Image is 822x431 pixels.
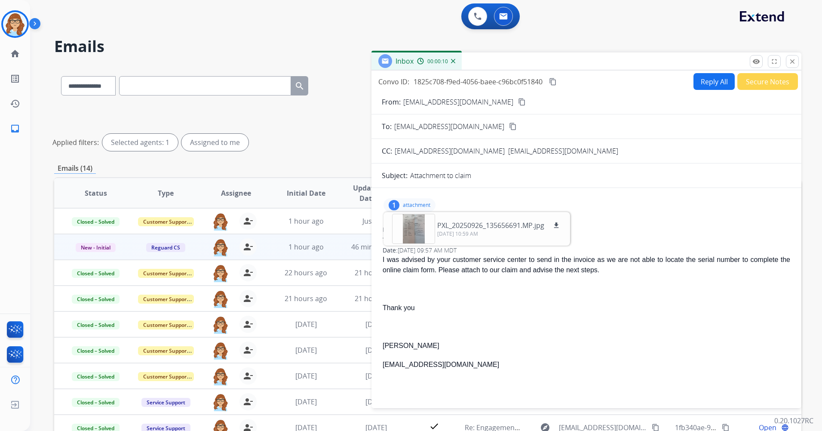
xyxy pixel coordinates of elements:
span: [DATE] [295,345,317,355]
p: [EMAIL_ADDRESS][DOMAIN_NAME] [403,97,513,107]
span: Customer Support [138,295,194,304]
span: [EMAIL_ADDRESS][DOMAIN_NAME] [508,146,618,156]
p: Subject: [382,170,408,181]
mat-icon: person_remove [243,242,253,252]
mat-icon: history [10,99,20,109]
span: Customer Support [138,217,194,226]
span: [EMAIL_ADDRESS][DOMAIN_NAME] [394,121,504,132]
span: Reguard CS [146,243,185,252]
span: Closed – Solved [72,217,120,226]
p: Attachment to claim [410,170,471,181]
span: [DATE] [365,397,387,406]
span: New - Initial [76,243,116,252]
span: [DATE] [365,345,387,355]
p: [PERSON_NAME] [383,341,790,351]
p: Emails (14) [54,163,96,174]
mat-icon: close [788,58,796,65]
span: 22 hours ago [285,268,327,277]
p: attachment [403,202,430,209]
span: Just now [362,216,390,226]
span: Type [158,188,174,198]
mat-icon: content_copy [518,98,526,106]
img: agent-avatar [212,393,229,411]
span: [EMAIL_ADDRESS][DOMAIN_NAME] [395,146,505,156]
span: Closed – Solved [72,320,120,329]
span: Status [85,188,107,198]
p: PXL_20250926_135656691.MP.jpg [437,220,544,231]
span: Closed – Solved [72,295,120,304]
p: To: [382,121,392,132]
span: Assignee [221,188,251,198]
p: [DATE] 10:59 AM [437,231,561,237]
mat-icon: person_remove [243,268,253,278]
span: 21 hours ago [285,294,327,303]
span: Closed – Solved [72,269,120,278]
mat-icon: person_remove [243,371,253,381]
mat-icon: inbox [10,123,20,134]
span: [DATE] [295,397,317,406]
span: Closed – Solved [72,398,120,407]
mat-icon: home [10,49,20,59]
span: 1825c708-f9ed-4056-baee-c96bc0f51840 [414,77,543,86]
span: Updated Date [348,183,387,203]
mat-icon: download [552,222,560,229]
mat-icon: person_remove [243,397,253,407]
mat-icon: person_remove [243,319,253,329]
img: agent-avatar [212,342,229,360]
p: Convo ID: [378,77,409,87]
img: agent-avatar [212,367,229,385]
img: agent-avatar [212,264,229,282]
p: From: [382,97,401,107]
span: 00:00:10 [427,58,448,65]
mat-icon: content_copy [549,78,557,86]
span: Inbox [396,56,414,66]
mat-icon: search [294,81,305,91]
mat-icon: person_remove [243,293,253,304]
button: Secure Notes [737,73,798,90]
mat-icon: person_remove [243,345,253,355]
h2: Emails [54,38,801,55]
div: Date: [383,246,790,255]
span: 21 hours ago [355,294,397,303]
span: 21 hours ago [355,268,397,277]
button: Reply All [693,73,735,90]
span: Service Support [141,398,190,407]
span: Customer Support [138,346,194,355]
span: [DATE] [295,371,317,381]
img: avatar [3,12,27,36]
div: From: [383,225,790,234]
span: [DATE] [365,371,387,381]
p: CC: [382,146,392,156]
img: agent-avatar [212,212,229,231]
p: [EMAIL_ADDRESS][DOMAIN_NAME] [383,360,790,370]
p: 0.20.1027RC [774,416,813,426]
div: Selected agents: 1 [102,134,178,151]
span: [DATE] 09:57 AM MDT [398,246,457,254]
mat-icon: content_copy [509,123,517,130]
span: Closed – Solved [72,372,120,381]
mat-icon: list_alt [10,74,20,84]
span: Customer Support [138,320,194,329]
img: agent-avatar [212,316,229,334]
p: Thank you [383,303,790,313]
span: Customer Support [138,372,194,381]
p: I was advised by your customer service center to send in the invoice as we are not able to locate... [383,255,790,275]
p: Applied filters: [52,137,99,148]
mat-icon: fullscreen [770,58,778,65]
img: agent-avatar [212,290,229,308]
div: To: [383,236,790,244]
span: Closed – Solved [72,346,120,355]
mat-icon: person_remove [243,216,253,226]
div: 1 [389,200,399,210]
span: [DATE] [295,320,317,329]
span: 46 minutes ago [351,242,401,252]
div: Assigned to me [181,134,248,151]
img: agent-avatar [212,238,229,256]
span: 1 hour ago [288,242,324,252]
span: Initial Date [287,188,325,198]
span: 1 hour ago [288,216,324,226]
span: Customer Support [138,269,194,278]
span: [DATE] [365,320,387,329]
mat-icon: remove_red_eye [752,58,760,65]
